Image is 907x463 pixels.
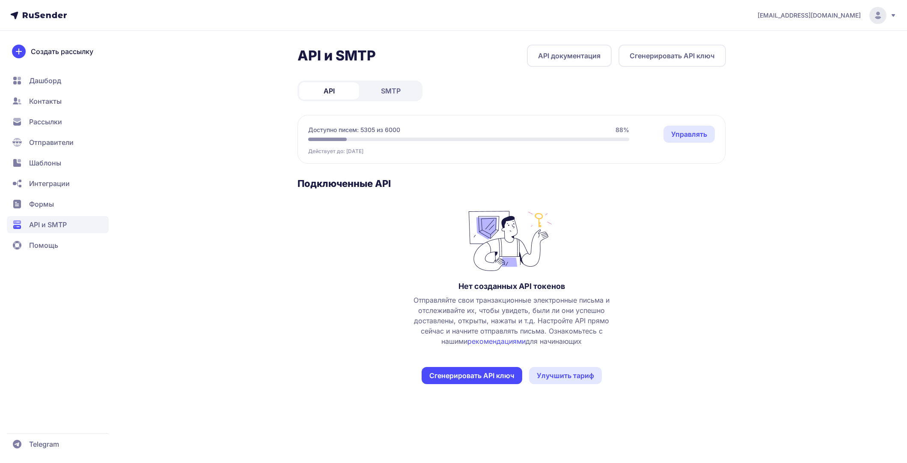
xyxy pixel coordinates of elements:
[663,126,715,143] a: Управлять
[361,82,421,99] a: SMTP
[29,240,58,250] span: Помощь
[527,45,612,67] a: API документация
[297,47,376,64] h2: API и SMTP
[29,137,74,147] span: Отправители
[308,126,400,134] span: Доступно писем: 5305 из 6000
[422,367,522,384] button: Сгенерировать API ключ
[29,75,61,86] span: Дашборд
[324,86,335,96] span: API
[29,117,62,127] span: Рассылки
[297,177,726,189] h3: Подключенные API
[381,86,401,96] span: SMTP
[469,207,554,271] img: no_photo
[29,96,62,106] span: Контакты
[616,126,629,134] span: 88%
[405,295,618,346] span: Отправляйте свои транзакционные электронные письма и отслеживайте их, чтобы увидеть, были ли они ...
[29,199,54,209] span: Формы
[31,46,93,57] span: Создать рассылку
[7,436,109,453] a: Telegram
[758,11,861,20] span: [EMAIL_ADDRESS][DOMAIN_NAME]
[29,158,61,168] span: Шаблоны
[29,219,67,230] span: API и SMTP
[299,82,359,99] a: API
[308,148,363,155] span: Действует до: [DATE]
[467,337,526,346] a: рекомендациями
[458,281,565,292] h3: Нет созданных API токенов
[529,367,602,384] a: Улучшить тариф
[29,439,59,449] span: Telegram
[29,178,70,189] span: Интеграции
[619,45,726,67] button: Сгенерировать API ключ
